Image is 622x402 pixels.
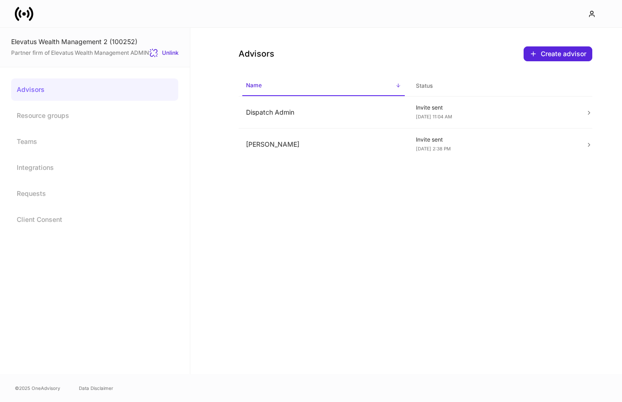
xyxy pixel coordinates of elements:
[11,78,178,101] a: Advisors
[11,49,149,57] span: Partner firm of
[11,37,179,46] div: Elevatus Wealth Management 2 (100252)
[11,156,178,179] a: Integrations
[239,129,408,161] td: [PERSON_NAME]
[524,46,592,61] button: Create advisor
[416,104,571,111] p: Invite sent
[11,130,178,153] a: Teams
[79,384,113,392] a: Data Disclaimer
[416,146,451,151] span: [DATE] 2:38 PM
[242,76,405,96] span: Name
[11,104,178,127] a: Resource groups
[246,81,262,90] h6: Name
[530,50,586,58] div: Create advisor
[51,49,149,56] a: Elevatus Wealth Management ADMIN
[416,81,433,90] h6: Status
[416,136,571,143] p: Invite sent
[416,114,452,119] span: [DATE] 11:04 AM
[11,208,178,231] a: Client Consent
[239,97,408,129] td: Dispatch Admin
[239,48,274,59] h4: Advisors
[11,182,178,205] a: Requests
[15,384,60,392] span: © 2025 OneAdvisory
[149,48,179,58] button: Unlink
[412,77,575,96] span: Status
